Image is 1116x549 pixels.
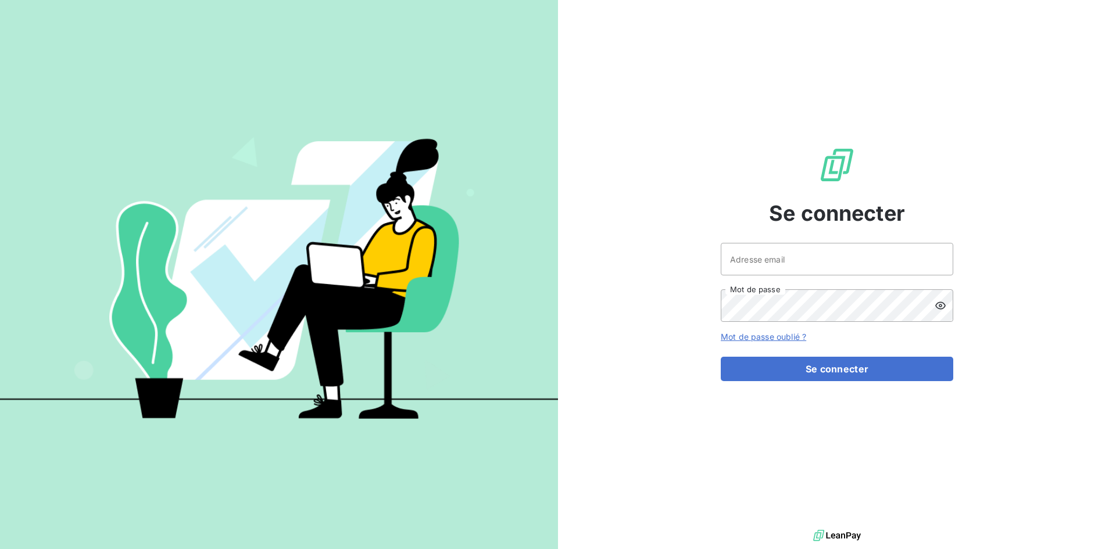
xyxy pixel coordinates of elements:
[769,198,905,229] span: Se connecter
[818,146,856,184] img: Logo LeanPay
[721,243,953,275] input: placeholder
[721,332,806,342] a: Mot de passe oublié ?
[721,357,953,381] button: Se connecter
[813,527,861,544] img: logo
